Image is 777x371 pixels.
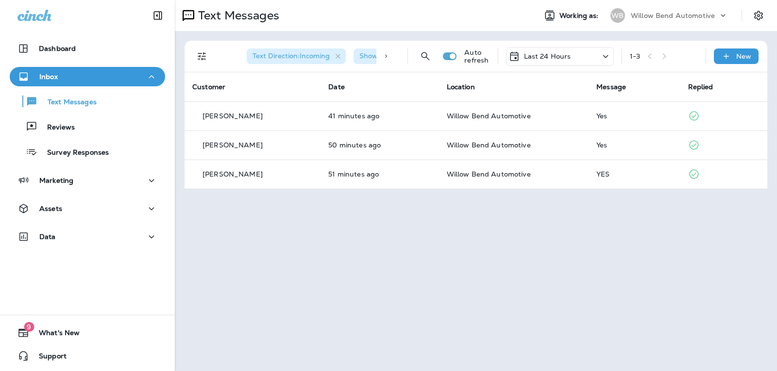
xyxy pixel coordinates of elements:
button: Filters [192,47,212,66]
p: Willow Bend Automotive [631,12,715,19]
span: Willow Bend Automotive [447,112,531,120]
p: [PERSON_NAME] [203,141,263,149]
span: Working as: [559,12,601,20]
div: 1 - 3 [630,52,640,60]
button: 9What's New [10,323,165,342]
button: Settings [750,7,767,24]
div: Show Start/Stop/Unsubscribe:true [354,48,492,64]
p: Auto refresh [464,48,490,64]
button: Survey Responses [10,142,165,162]
button: Text Messages [10,91,165,112]
p: Survey Responses [37,148,109,158]
span: Willow Bend Automotive [447,141,531,149]
span: 9 [24,322,34,332]
p: Assets [39,205,62,212]
p: Text Messages [194,8,279,23]
button: Collapse Sidebar [144,6,171,25]
span: Location [447,82,475,91]
span: Willow Bend Automotive [447,170,531,178]
span: Replied [688,82,713,91]
div: Text Direction:Incoming [247,48,346,64]
p: Sep 3, 2025 11:33 AM [328,141,431,149]
p: Reviews [37,123,75,132]
p: Data [39,233,56,241]
p: Marketing [39,177,73,184]
p: New [736,52,751,60]
span: Support [29,352,67,364]
p: Dashboard [39,45,76,52]
span: Message [596,82,626,91]
p: Text Messages [38,98,97,107]
p: Sep 3, 2025 11:32 AM [328,170,431,178]
span: What's New [29,329,80,340]
p: Inbox [39,73,58,81]
span: Text Direction : Incoming [253,51,330,60]
span: Show Start/Stop/Unsubscribe : true [359,51,476,60]
p: [PERSON_NAME] [203,170,263,178]
button: Dashboard [10,39,165,58]
button: Support [10,346,165,366]
div: Yes [596,112,672,120]
button: Search Messages [416,47,435,66]
span: Customer [192,82,225,91]
div: YES [596,170,672,178]
button: Reviews [10,116,165,137]
button: Inbox [10,67,165,86]
p: Sep 3, 2025 11:42 AM [328,112,431,120]
p: Last 24 Hours [524,52,571,60]
div: Yes [596,141,672,149]
div: WB [610,8,625,23]
span: Date [328,82,345,91]
button: Marketing [10,171,165,190]
p: [PERSON_NAME] [203,112,263,120]
button: Data [10,227,165,246]
button: Assets [10,199,165,218]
